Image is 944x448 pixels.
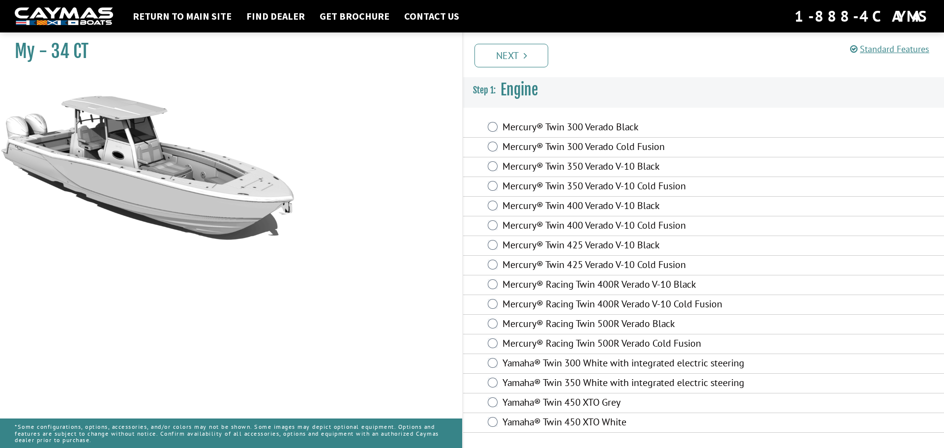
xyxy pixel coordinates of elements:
a: Find Dealer [241,10,310,23]
ul: Pagination [472,42,944,67]
label: Mercury® Racing Twin 500R Verado Cold Fusion [502,337,767,352]
a: Get Brochure [315,10,394,23]
h3: Engine [463,72,944,108]
a: Standard Features [850,43,929,55]
label: Mercury® Twin 425 Verado V-10 Cold Fusion [502,259,767,273]
label: Mercury® Twin 300 Verado Black [502,121,767,135]
h1: My - 34 CT [15,40,438,62]
img: white-logo-c9c8dbefe5ff5ceceb0f0178aa75bf4bb51f6bca0971e226c86eb53dfe498488.png [15,7,113,26]
label: Yamaha® Twin 450 XTO Grey [502,396,767,411]
label: Mercury® Twin 400 Verado V-10 Cold Fusion [502,219,767,234]
label: Mercury® Twin 425 Verado V-10 Black [502,239,767,253]
label: Mercury® Twin 350 Verado V-10 Black [502,160,767,175]
a: Contact Us [399,10,464,23]
p: *Some configurations, options, accessories, and/or colors may not be shown. Some images may depic... [15,418,447,448]
label: Mercury® Racing Twin 400R Verado V-10 Black [502,278,767,293]
label: Mercury® Twin 350 Verado V-10 Cold Fusion [502,180,767,194]
a: Next [474,44,548,67]
label: Mercury® Racing Twin 400R Verado V-10 Cold Fusion [502,298,767,312]
label: Mercury® Twin 400 Verado V-10 Black [502,200,767,214]
label: Mercury® Racing Twin 500R Verado Black [502,318,767,332]
a: Return to main site [128,10,236,23]
label: Yamaha® Twin 450 XTO White [502,416,767,430]
label: Yamaha® Twin 300 White with integrated electric steering [502,357,767,371]
label: Yamaha® Twin 350 White with integrated electric steering [502,377,767,391]
label: Mercury® Twin 300 Verado Cold Fusion [502,141,767,155]
div: 1-888-4CAYMAS [795,5,929,27]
